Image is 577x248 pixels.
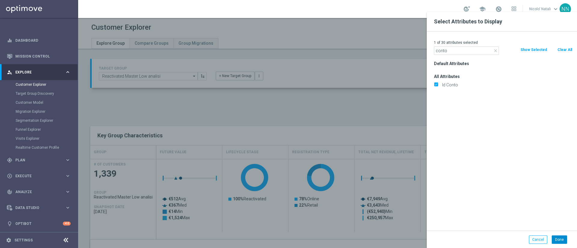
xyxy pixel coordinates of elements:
[7,190,71,194] button: track_changes Analyze keyboard_arrow_right
[479,6,486,12] span: school
[16,80,78,89] div: Customer Explorer
[557,46,573,53] button: Clear All
[434,18,570,25] h2: Select Attributes to Display
[16,134,78,143] div: Visits Explorer
[16,109,63,114] a: Migration Explorer
[529,235,547,244] button: Cancel
[7,54,71,59] button: Mission Control
[6,238,11,243] i: settings
[7,48,71,64] div: Mission Control
[434,46,499,55] input: Search
[7,38,71,43] button: equalizer Dashboard
[493,48,498,53] i: close
[16,143,78,152] div: Realtime Customer Profile
[65,157,71,163] i: keyboard_arrow_right
[16,136,63,141] a: Visits Explorer
[16,91,63,96] a: Target Group Discovery
[7,70,71,75] button: person_search Explore keyboard_arrow_right
[63,222,71,226] div: +10
[7,205,71,210] button: Data Studio keyboard_arrow_right
[7,157,12,163] i: gps_fixed
[15,174,65,178] span: Execute
[65,173,71,179] i: keyboard_arrow_right
[7,38,12,43] i: equalizer
[520,46,548,53] button: Show Selected
[7,216,71,232] div: Optibot
[552,235,567,244] button: Done
[16,125,78,134] div: Funnel Explorer
[7,221,71,226] button: lightbulb Optibot +10
[7,205,65,211] div: Data Studio
[7,70,65,75] div: Explore
[15,70,65,74] span: Explore
[16,100,63,105] a: Customer Model
[65,205,71,211] i: keyboard_arrow_right
[7,189,12,195] i: track_changes
[7,174,71,178] button: play_circle_outline Execute keyboard_arrow_right
[15,190,65,194] span: Analyze
[16,82,63,87] a: Customer Explorer
[16,116,78,125] div: Segmentation Explorer
[434,74,572,79] h3: All Attributes
[7,221,12,226] i: lightbulb
[434,61,572,66] h3: Default Attributes
[15,158,65,162] span: Plan
[16,127,63,132] a: Funnel Explorer
[7,70,12,75] i: person_search
[65,189,71,195] i: keyboard_arrow_right
[16,118,63,123] a: Segmentation Explorer
[16,145,63,150] a: Realtime Customer Profile
[440,82,572,88] label: Id Conto
[14,238,33,242] a: Settings
[16,107,78,116] div: Migration Explorer
[552,6,559,12] span: keyboard_arrow_down
[15,216,63,232] a: Optibot
[7,189,65,195] div: Analyze
[16,98,78,107] div: Customer Model
[529,4,560,13] a: Nicolo' Natalikeyboard_arrow_down
[560,3,571,15] div: NN
[15,32,71,48] a: Dashboard
[16,89,78,98] div: Target Group Discovery
[15,206,65,210] span: Data Studio
[7,157,65,163] div: Plan
[15,48,71,64] a: Mission Control
[65,69,71,75] i: keyboard_arrow_right
[7,158,71,163] button: gps_fixed Plan keyboard_arrow_right
[7,173,12,179] i: play_circle_outline
[7,32,71,48] div: Dashboard
[434,40,572,45] p: 1 of 30 attributes selected
[7,173,65,179] div: Execute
